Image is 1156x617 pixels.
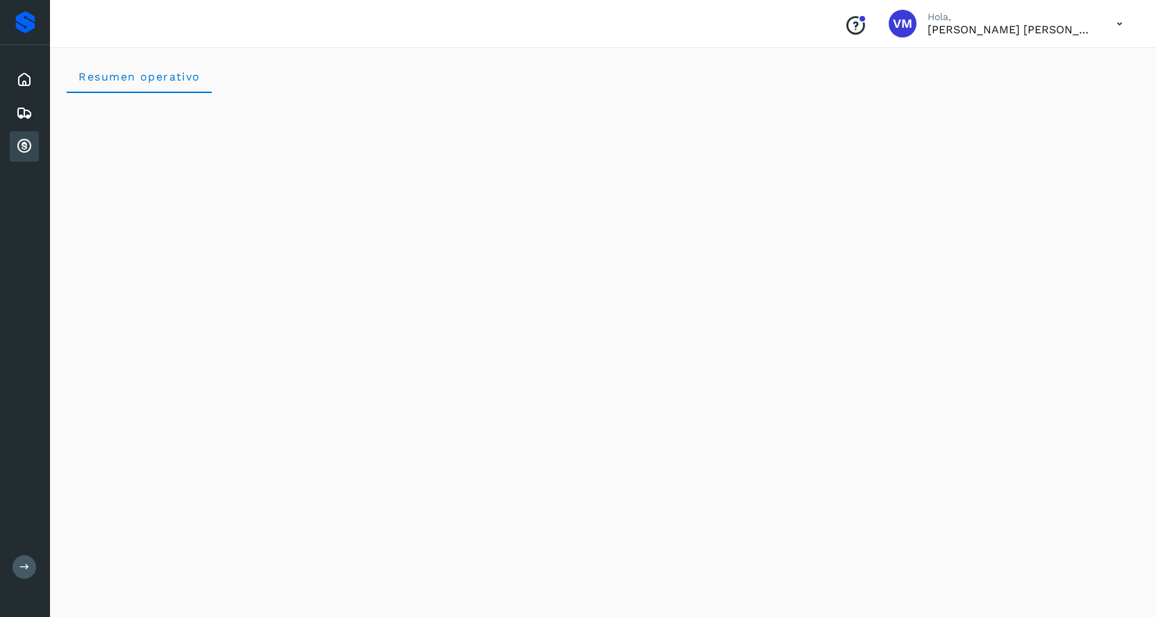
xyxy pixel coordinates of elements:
div: Inicio [10,65,39,95]
div: Cuentas por cobrar [10,131,39,162]
div: Embarques [10,98,39,128]
p: Víctor Manuel Hernández Moreno [928,23,1094,36]
span: Resumen operativo [78,70,201,83]
p: Hola, [928,11,1094,23]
